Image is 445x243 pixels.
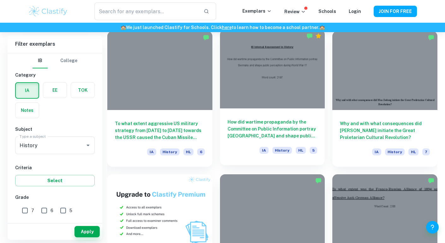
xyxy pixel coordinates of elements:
h6: Grade [15,194,95,201]
button: Select [15,175,95,186]
h6: Subject [15,126,95,133]
p: Exemplars [242,8,272,14]
h6: We just launched Clastify for Schools. Click to learn how to become a school partner. [1,24,444,31]
img: Marked [428,34,434,41]
a: here [222,25,232,30]
span: HL [183,148,193,155]
h6: Filter exemplars [8,35,102,53]
a: Login [349,9,361,14]
span: History [160,148,180,155]
img: Marked [315,177,322,184]
input: Search for any exemplars... [94,3,199,20]
button: EE [43,83,67,98]
span: 5 [310,147,317,154]
span: 7 [31,207,34,214]
img: Clastify logo [28,5,68,18]
a: To what extent aggressive US military strategy from [DATE] to [DATE] towards the USSR caused the ... [107,31,212,166]
h6: How did wartime propaganda by the Committee on Public Information portray [GEOGRAPHIC_DATA] and s... [228,119,317,139]
span: IA [147,148,156,155]
span: 🏫 [121,25,126,30]
span: History [385,148,405,155]
span: HL [296,147,306,154]
button: IB [33,53,48,68]
button: TOK [71,83,94,98]
button: Notes [15,103,39,118]
span: 6 [50,207,53,214]
button: Help and Feedback [426,221,439,234]
h6: Category [15,72,95,78]
span: History [272,147,292,154]
a: Why and with what consequences did [PERSON_NAME] initiate the Great Proletarian Cultural Revoluti... [332,31,437,166]
span: 6 [197,148,205,155]
img: Marked [306,33,313,39]
span: IA [259,147,269,154]
h6: Why and with what consequences did [PERSON_NAME] initiate the Great Proletarian Cultural Revolution? [340,120,430,141]
span: 🏫 [319,25,325,30]
label: Type a subject [20,134,46,139]
span: 5 [69,207,72,214]
img: Marked [203,34,209,41]
span: HL [408,148,418,155]
span: IA [372,148,381,155]
button: JOIN FOR FREE [374,6,417,17]
a: How did wartime propaganda by the Committee on Public Information portray [GEOGRAPHIC_DATA] and s... [220,31,325,166]
p: Review [284,8,306,15]
button: IA [16,83,39,98]
button: Apply [74,226,100,237]
button: Open [84,141,92,150]
h6: Criteria [15,164,95,171]
button: College [60,53,77,68]
div: Filter type choice [33,53,77,68]
img: Marked [428,177,434,184]
a: Schools [318,9,336,14]
span: 7 [422,148,430,155]
div: Premium [315,33,322,39]
h6: To what extent aggressive US military strategy from [DATE] to [DATE] towards the USSR caused the ... [115,120,205,141]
